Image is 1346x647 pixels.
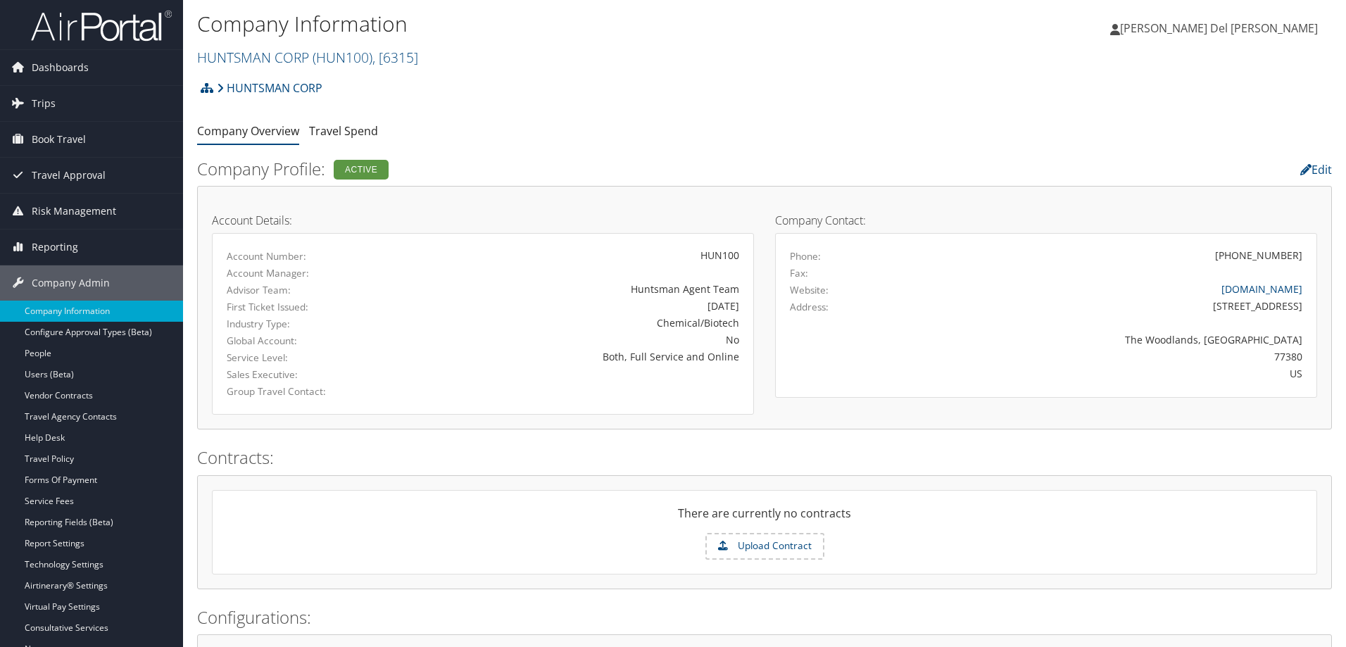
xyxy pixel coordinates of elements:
[707,534,823,558] label: Upload Contract
[197,48,418,67] a: HUNTSMAN CORP
[1215,248,1302,263] div: [PHONE_NUMBER]
[790,266,808,280] label: Fax:
[790,300,829,314] label: Address:
[405,332,739,347] div: No
[775,215,1317,226] h4: Company Contact:
[227,300,384,314] label: First Ticket Issued:
[405,299,739,313] div: [DATE]
[227,384,384,398] label: Group Travel Contact:
[32,122,86,157] span: Book Travel
[790,249,821,263] label: Phone:
[197,446,1332,470] h2: Contracts:
[924,366,1303,381] div: US
[227,266,384,280] label: Account Manager:
[227,351,384,365] label: Service Level:
[227,317,384,331] label: Industry Type:
[32,265,110,301] span: Company Admin
[197,123,299,139] a: Company Overview
[405,248,739,263] div: HUN100
[334,160,389,180] div: Active
[227,368,384,382] label: Sales Executive:
[227,249,384,263] label: Account Number:
[32,194,116,229] span: Risk Management
[32,158,106,193] span: Travel Approval
[31,9,172,42] img: airportal-logo.png
[227,334,384,348] label: Global Account:
[1110,7,1332,49] a: [PERSON_NAME] Del [PERSON_NAME]
[1300,162,1332,177] a: Edit
[1120,20,1318,36] span: [PERSON_NAME] Del [PERSON_NAME]
[32,50,89,85] span: Dashboards
[197,9,954,39] h1: Company Information
[924,299,1303,313] div: [STREET_ADDRESS]
[212,215,754,226] h4: Account Details:
[197,157,947,181] h2: Company Profile:
[227,283,384,297] label: Advisor Team:
[313,48,372,67] span: ( HUN100 )
[1221,282,1302,296] a: [DOMAIN_NAME]
[924,349,1303,364] div: 77380
[217,74,322,102] a: HUNTSMAN CORP
[197,605,1332,629] h2: Configurations:
[924,332,1303,347] div: The Woodlands, [GEOGRAPHIC_DATA]
[32,230,78,265] span: Reporting
[405,349,739,364] div: Both, Full Service and Online
[213,505,1316,533] div: There are currently no contracts
[405,315,739,330] div: Chemical/Biotech
[372,48,418,67] span: , [ 6315 ]
[405,282,739,296] div: Huntsman Agent Team
[309,123,378,139] a: Travel Spend
[32,86,56,121] span: Trips
[790,283,829,297] label: Website:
